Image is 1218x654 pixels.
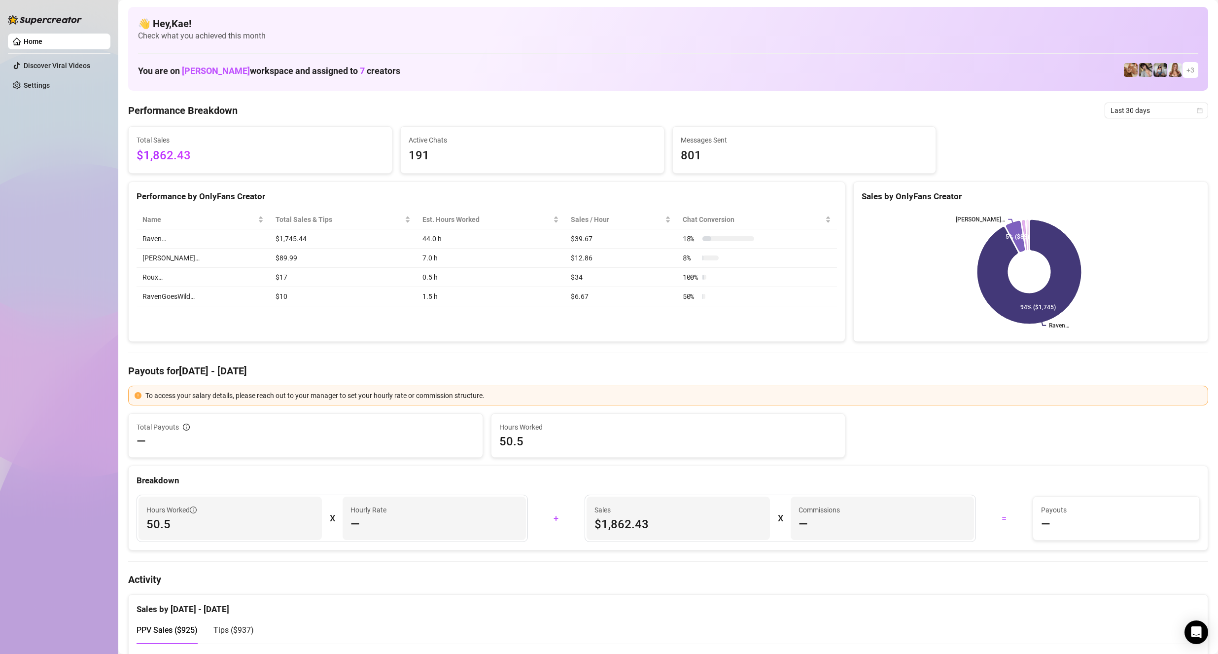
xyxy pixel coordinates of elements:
img: ANDREA [1153,63,1167,77]
img: logo-BBDzfeDw.svg [8,15,82,25]
span: 8 % [683,253,698,263]
span: Active Chats [409,135,656,145]
td: 44.0 h [417,229,564,249]
h4: 👋 Hey, Kae ! [138,17,1198,31]
span: Chat Conversion [683,214,824,225]
span: Sales [594,505,762,515]
article: Commissions [799,505,840,515]
span: 100 % [683,272,698,283]
div: Performance by OnlyFans Creator [137,190,837,203]
td: Raven… [137,229,270,249]
td: RavenGoesWild… [137,287,270,306]
td: $6.67 [565,287,677,306]
span: [PERSON_NAME] [182,66,250,76]
div: Sales by [DATE] - [DATE] [137,595,1200,616]
td: Roux… [137,268,270,287]
td: 7.0 h [417,249,564,268]
span: — [799,516,808,532]
span: Last 30 days [1111,103,1202,118]
span: $1,862.43 [594,516,762,532]
img: Raven [1139,63,1152,77]
td: $89.99 [270,249,417,268]
div: X [330,510,335,526]
div: Sales by OnlyFans Creator [862,190,1200,203]
span: — [137,434,146,449]
h1: You are on workspace and assigned to creators [138,66,400,76]
div: To access your salary details, please reach out to your manager to set your hourly rate or commis... [145,390,1202,401]
span: Hours Worked [499,422,837,433]
span: Name [142,214,256,225]
img: Roux [1168,63,1182,77]
th: Sales / Hour [565,210,677,229]
a: Home [24,37,42,45]
td: $17 [270,268,417,287]
div: Open Intercom Messenger [1184,620,1208,644]
td: $39.67 [565,229,677,249]
span: $1,862.43 [137,146,384,165]
div: X [778,510,783,526]
td: $1,745.44 [270,229,417,249]
span: 50.5 [146,516,314,532]
span: 50.5 [499,434,837,449]
td: $10 [270,287,417,306]
span: 18 % [683,233,698,244]
text: Raven… [1049,322,1070,329]
span: 191 [409,146,656,165]
th: Total Sales & Tips [270,210,417,229]
div: = [982,510,1027,526]
span: exclamation-circle [135,392,141,399]
span: info-circle [183,424,190,431]
span: + 3 [1186,65,1194,75]
span: Messages Sent [681,135,928,145]
span: Total Sales [137,135,384,145]
span: Tips ( $937 ) [213,625,254,635]
h4: Performance Breakdown [128,104,238,117]
td: [PERSON_NAME]… [137,249,270,268]
img: Roux️‍ [1124,63,1138,77]
span: 50 % [683,291,698,302]
div: + [534,510,579,526]
span: Sales / Hour [571,214,663,225]
span: Total Sales & Tips [276,214,403,225]
a: Discover Viral Videos [24,62,90,70]
td: 0.5 h [417,268,564,287]
span: PPV Sales ( $925 ) [137,625,198,635]
span: Total Payouts [137,422,179,433]
a: Settings [24,81,50,89]
div: Est. Hours Worked [422,214,551,225]
span: Check what you achieved this month [138,31,1198,41]
text: [PERSON_NAME]… [956,216,1006,223]
td: $12.86 [565,249,677,268]
span: info-circle [190,507,197,513]
span: 7 [360,66,365,76]
span: 801 [681,146,928,165]
span: — [350,516,360,532]
div: Breakdown [137,474,1200,487]
article: Hourly Rate [350,505,386,515]
span: Payouts [1041,505,1192,515]
td: $34 [565,268,677,287]
th: Name [137,210,270,229]
span: calendar [1197,108,1203,113]
h4: Payouts for [DATE] - [DATE] [128,364,1208,378]
th: Chat Conversion [677,210,837,229]
span: Hours Worked [146,505,197,515]
span: — [1041,516,1050,532]
td: 1.5 h [417,287,564,306]
h4: Activity [128,573,1208,586]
